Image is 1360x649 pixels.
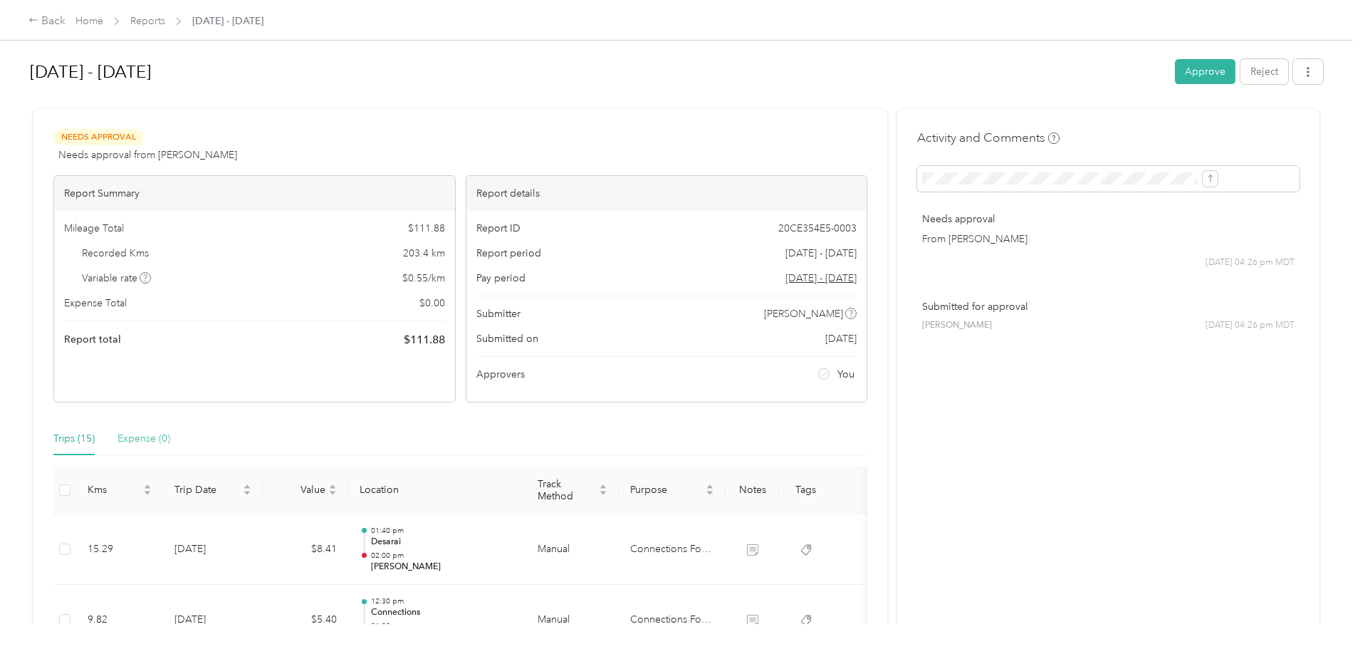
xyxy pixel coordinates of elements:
span: You [837,367,854,382]
span: [DATE] [825,331,857,346]
span: Report period [476,246,541,261]
span: caret-down [243,489,251,497]
p: 01:40 pm [371,526,515,536]
span: caret-down [706,489,714,497]
span: [PERSON_NAME] [922,319,992,332]
a: Home [75,15,103,27]
span: Needs approval from [PERSON_NAME] [58,147,237,162]
th: Purpose [619,467,726,514]
span: caret-up [243,482,251,491]
iframe: Everlance-gr Chat Button Frame [1280,569,1360,649]
span: Value [274,484,325,496]
p: Needs approval [922,212,1294,227]
p: 01:00 pm [371,621,515,631]
a: Reports [130,15,165,27]
th: Notes [726,467,779,514]
span: [DATE] 04:26 pm MDT [1205,319,1294,332]
p: 02:00 pm [371,551,515,561]
span: caret-up [599,482,607,491]
span: Track Method [538,478,596,502]
span: Mileage Total [64,221,124,236]
h1: Sep 1 - 30, 2025 [30,55,1165,89]
span: Pay period [476,271,525,286]
th: Location [348,467,526,514]
td: Manual [526,514,619,586]
span: [DATE] - [DATE] [785,246,857,261]
div: Back [28,13,66,30]
span: Approvers [476,367,525,382]
p: [PERSON_NAME] [371,561,515,573]
th: Track Method [526,467,619,514]
h4: Activity and Comments [917,129,1060,147]
span: [DATE] 04:26 pm MDT [1205,256,1294,269]
p: Connections [371,606,515,619]
span: Expense Total [64,296,127,311]
span: 20CE354E5-0003 [778,221,857,236]
span: $ 0.00 [419,296,445,311]
td: $8.41 [263,514,348,586]
div: Report Summary [54,176,455,211]
th: Kms [76,467,163,514]
button: Reject [1240,59,1288,84]
td: 15.29 [76,514,163,586]
div: Expense (0) [117,431,170,447]
span: caret-up [143,482,152,491]
th: Trip Date [163,467,263,514]
span: Trip Date [174,484,240,496]
span: Variable rate [82,271,152,286]
span: $ 0.55 / km [402,271,445,286]
button: Approve [1175,59,1235,84]
span: Purpose [630,484,703,496]
span: caret-down [328,489,337,497]
span: caret-down [143,489,152,497]
span: Report total [64,332,121,347]
div: Trips (15) [53,431,95,447]
p: 12:30 pm [371,596,515,606]
div: Report details [466,176,867,211]
span: Submitter [476,306,521,321]
p: From [PERSON_NAME] [922,232,1294,246]
span: Report ID [476,221,521,236]
span: caret-up [328,482,337,491]
span: caret-up [706,482,714,491]
th: Value [263,467,348,514]
span: 203.4 km [403,246,445,261]
span: Go to pay period [785,271,857,286]
span: $ 111.88 [404,331,445,348]
span: Kms [88,484,140,496]
td: Connections For Families Society [619,514,726,586]
span: Recorded Kms [82,246,149,261]
span: caret-down [599,489,607,497]
p: Submitted for approval [922,299,1294,314]
td: [DATE] [163,514,263,586]
span: Submitted on [476,331,538,346]
span: [PERSON_NAME] [764,306,843,321]
th: Tags [779,467,832,514]
span: $ 111.88 [408,221,445,236]
span: [DATE] - [DATE] [192,14,263,28]
span: Needs Approval [53,129,143,145]
p: Desarai [371,536,515,549]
